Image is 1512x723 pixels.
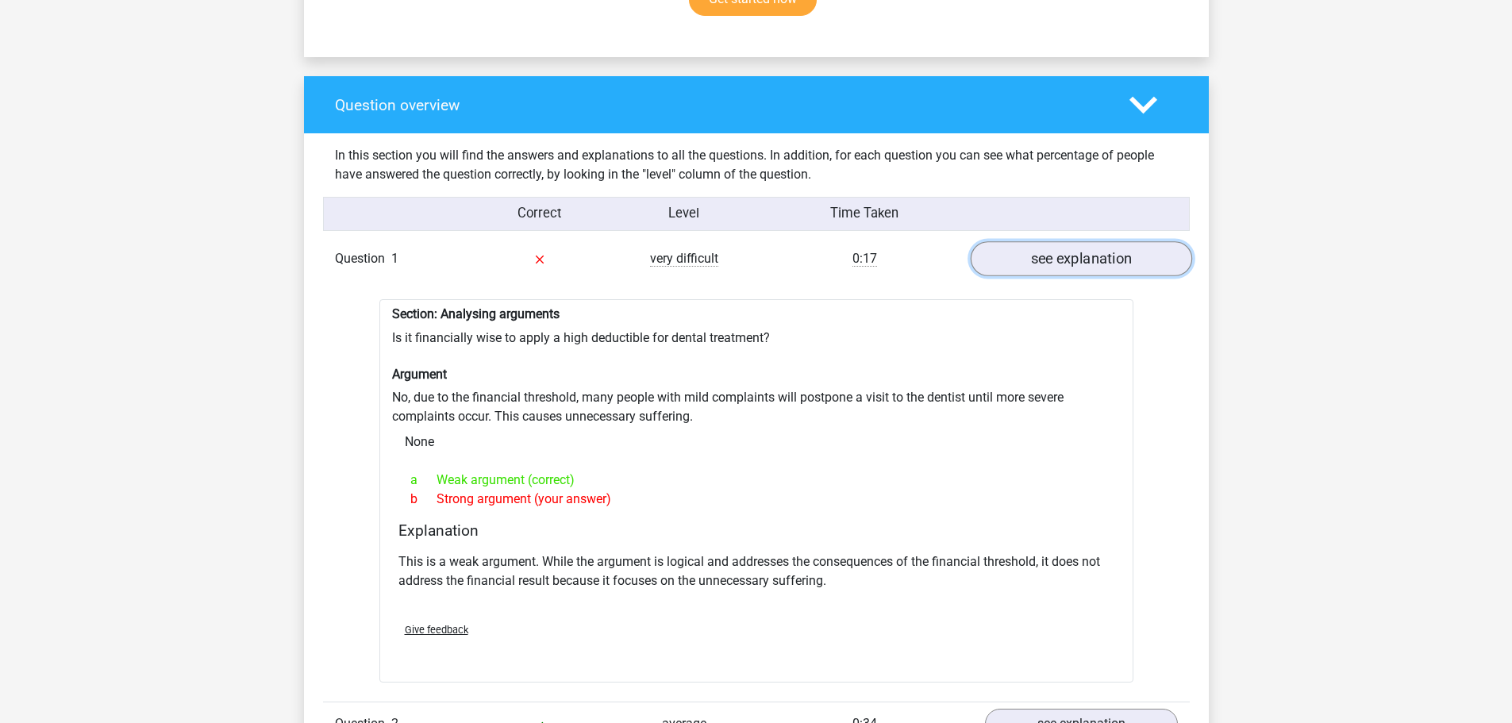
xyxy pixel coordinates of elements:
[379,299,1133,683] div: Is it financially wise to apply a high deductible for dental treatment? No, due to the financial ...
[756,204,972,224] div: Time Taken
[398,471,1114,490] div: Weak argument (correct)
[392,426,1121,458] div: None
[335,249,391,268] span: Question
[323,146,1190,184] div: In this section you will find the answers and explanations to all the questions. In addition, for...
[398,521,1114,540] h4: Explanation
[391,251,398,266] span: 1
[405,624,468,636] span: Give feedback
[970,242,1191,277] a: see explanation
[410,471,437,490] span: a
[612,204,756,224] div: Level
[398,552,1114,590] p: This is a weak argument. While the argument is logical and addresses the consequences of the fina...
[467,204,612,224] div: Correct
[410,490,437,509] span: b
[335,96,1106,114] h4: Question overview
[398,490,1114,509] div: Strong argument (your answer)
[852,251,877,267] span: 0:17
[650,251,718,267] span: very difficult
[392,306,1121,321] h6: Section: Analysing arguments
[392,367,1121,382] h6: Argument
